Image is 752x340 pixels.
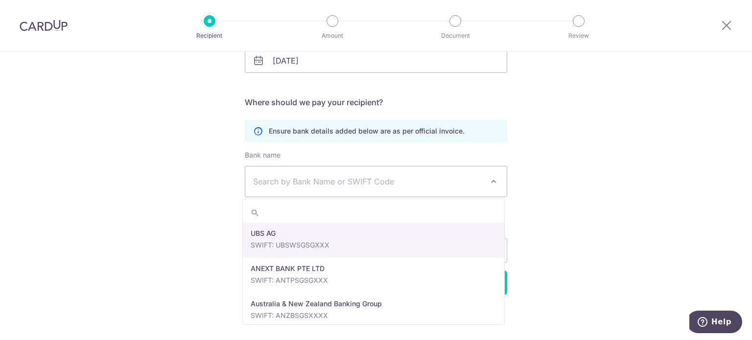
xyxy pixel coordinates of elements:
label: Bank name [245,150,281,160]
p: SWIFT: ANTPSGSGXXX [251,275,496,285]
p: Review [542,31,615,41]
p: UBS AG [251,228,496,238]
p: SWIFT: UBSWSGSGXXX [251,240,496,250]
input: DD/MM/YYYY [245,48,507,73]
h5: Where should we pay your recipient? [245,96,507,108]
p: Recipient [173,31,246,41]
span: Search by Bank Name or SWIFT Code [253,176,483,187]
p: SWIFT: ANZBSGSXXXX [251,311,496,320]
img: CardUp [20,20,68,31]
iframe: Opens a widget where you can find more information [689,311,742,335]
p: ANEXT BANK PTE LTD [251,264,496,273]
p: Amount [296,31,369,41]
p: Australia & New Zealand Banking Group [251,299,496,309]
p: Document [419,31,492,41]
p: Ensure bank details added below are as per official invoice. [269,126,465,136]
